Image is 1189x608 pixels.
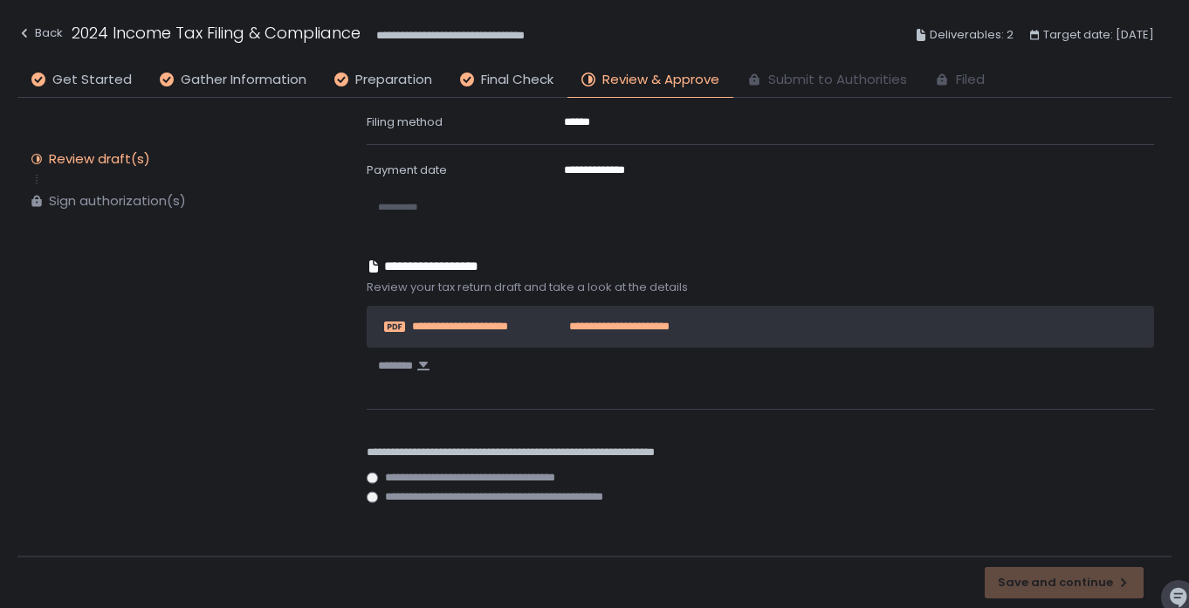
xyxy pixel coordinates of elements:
h1: 2024 Income Tax Filing & Compliance [72,21,361,45]
span: Submit to Authorities [768,70,907,90]
div: Sign authorization(s) [49,192,186,210]
span: Filed [956,70,985,90]
button: Back [17,21,63,50]
span: Preparation [355,70,432,90]
span: Final Check [481,70,553,90]
span: Review your tax return draft and take a look at the details [367,280,1154,295]
div: Back [17,23,63,44]
span: Deliverables: 2 [930,24,1014,45]
span: Gather Information [181,70,306,90]
span: Get Started [52,70,132,90]
span: Filing method [367,114,443,130]
span: Target date: [DATE] [1043,24,1154,45]
span: Review & Approve [602,70,719,90]
div: Review draft(s) [49,150,150,168]
span: Payment date [367,162,447,178]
